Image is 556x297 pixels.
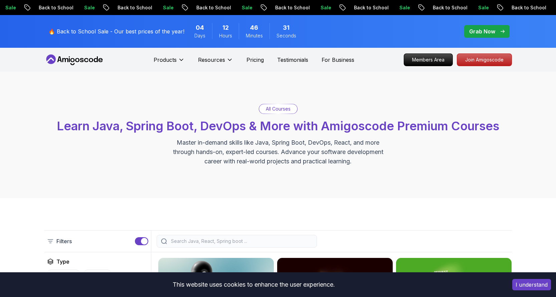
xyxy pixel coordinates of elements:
p: Sale [315,4,336,11]
span: Minutes [246,32,263,39]
p: Sale [78,4,100,11]
a: Members Area [404,53,453,66]
span: 12 Hours [222,23,229,32]
p: Back to School [506,4,551,11]
span: Learn Java, Spring Boot, DevOps & More with Amigoscode Premium Courses [57,119,499,133]
p: Back to School [33,4,78,11]
p: Join Amigoscode [457,54,512,66]
span: 31 Seconds [283,23,290,32]
button: Products [154,56,185,69]
button: Build [84,270,111,282]
p: Back to School [348,4,394,11]
a: Pricing [246,56,264,64]
h2: Type [56,258,69,266]
p: Master in-demand skills like Java, Spring Boot, DevOps, React, and more through hands-on, expert-... [166,138,390,166]
p: Back to School [112,4,157,11]
p: Sale [394,4,415,11]
p: Sale [473,4,494,11]
p: 🔥 Back to School Sale - Our best prices of the year! [48,27,184,35]
button: Course [47,270,80,282]
p: Members Area [404,54,452,66]
p: All Courses [266,106,291,112]
input: Search Java, React, Spring boot ... [170,238,313,245]
p: Grab Now [469,27,495,35]
p: Resources [198,56,225,64]
p: Filters [56,237,72,245]
a: Join Amigoscode [457,53,512,66]
p: Sale [236,4,257,11]
a: Testimonials [277,56,308,64]
p: Sale [157,4,179,11]
span: 4 Days [196,23,204,32]
button: Accept cookies [512,279,551,290]
p: Products [154,56,177,64]
a: For Business [322,56,354,64]
p: Back to School [269,4,315,11]
div: This website uses cookies to enhance the user experience. [5,277,502,292]
span: Days [194,32,205,39]
span: Hours [219,32,232,39]
span: 46 Minutes [250,23,258,32]
span: Seconds [276,32,296,39]
p: Back to School [191,4,236,11]
p: Back to School [427,4,473,11]
button: Resources [198,56,233,69]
